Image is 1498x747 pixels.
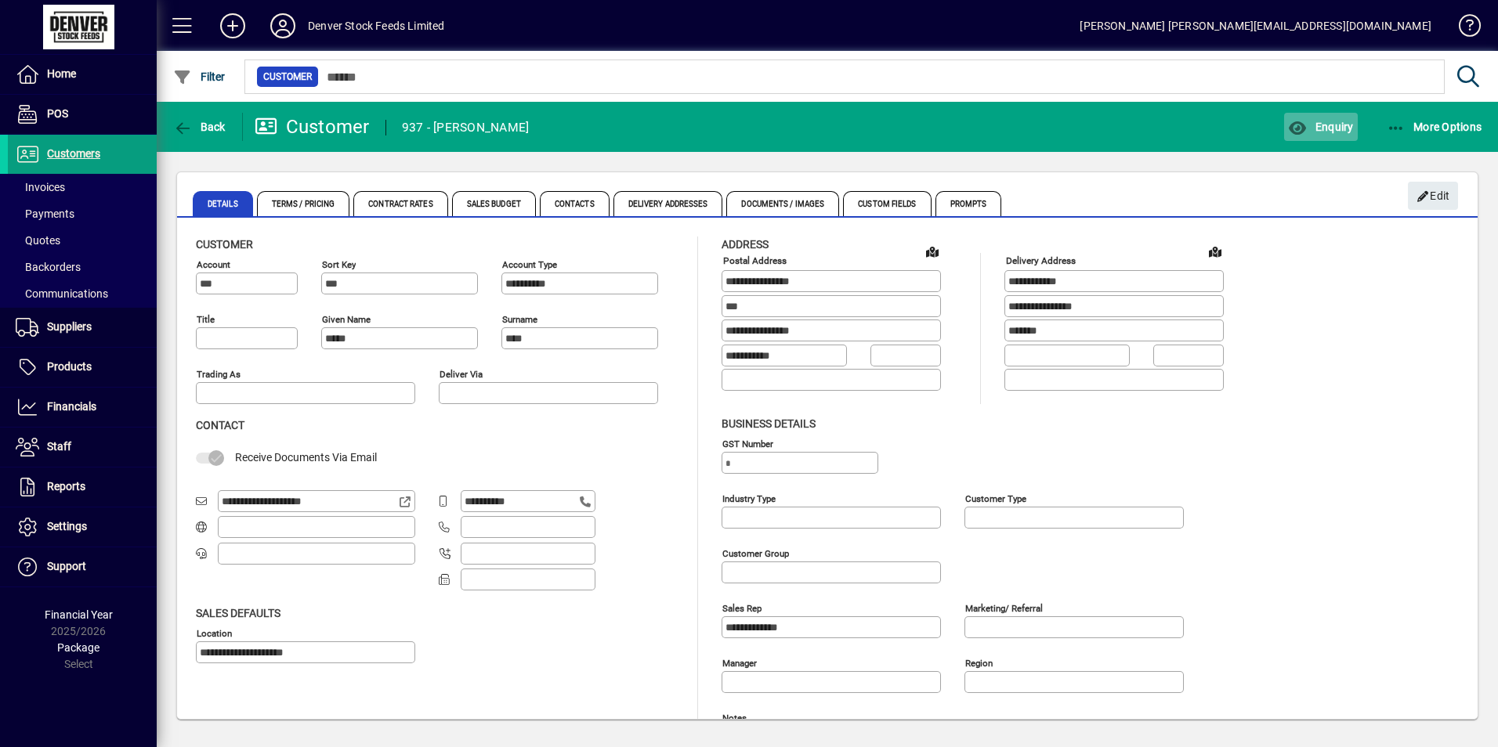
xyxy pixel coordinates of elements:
span: Sales defaults [196,607,280,619]
a: Invoices [8,174,157,200]
div: 937 - [PERSON_NAME] [402,115,530,140]
span: Contacts [540,191,610,216]
a: Knowledge Base [1447,3,1478,54]
a: Settings [8,507,157,547]
mat-label: Given name [322,314,371,325]
span: Custom Fields [843,191,931,216]
button: Back [169,113,230,141]
span: Address [722,238,769,251]
mat-label: Surname [502,314,537,325]
span: Documents / Images [726,191,839,216]
span: Details [193,191,253,216]
span: Receive Documents Via Email [235,451,377,464]
span: Communications [16,287,108,300]
span: Home [47,67,76,80]
mat-label: Account Type [502,259,557,270]
mat-label: Deliver via [440,369,483,380]
span: Edit [1417,183,1450,209]
span: Financials [47,400,96,413]
a: Quotes [8,227,157,254]
span: Invoices [16,181,65,193]
app-page-header-button: Back [157,113,243,141]
span: Quotes [16,234,60,247]
a: View on map [920,239,945,264]
a: Products [8,348,157,387]
span: Filter [173,70,226,83]
div: [PERSON_NAME] [PERSON_NAME][EMAIL_ADDRESS][DOMAIN_NAME] [1080,13,1431,38]
button: Filter [169,63,230,91]
mat-label: Customer type [965,493,1026,503]
button: Enquiry [1284,113,1357,141]
mat-label: Account [197,259,230,270]
span: Staff [47,440,71,453]
a: Suppliers [8,308,157,347]
span: Reports [47,480,85,493]
span: Suppliers [47,320,92,333]
span: Delivery Addresses [613,191,723,216]
mat-label: Trading as [197,369,241,380]
mat-label: Sales rep [722,602,762,613]
a: View on map [1203,239,1228,264]
span: Back [173,121,226,133]
span: Financial Year [45,608,113,621]
mat-label: Customer group [722,547,789,558]
span: Sales Budget [452,191,536,216]
span: Prompts [935,191,1002,216]
a: POS [8,95,157,134]
mat-label: Title [197,314,215,325]
a: Financials [8,388,157,427]
mat-label: Region [965,657,993,668]
span: Enquiry [1288,121,1353,133]
button: Add [208,12,258,40]
span: Products [47,360,92,373]
mat-label: Sort key [322,259,356,270]
span: Customers [47,147,100,160]
a: Payments [8,200,157,227]
span: Customer [196,238,253,251]
a: Reports [8,467,157,507]
a: Home [8,55,157,94]
a: Communications [8,280,157,307]
span: Package [57,641,100,654]
mat-label: GST Number [722,438,773,449]
mat-label: Manager [722,657,757,668]
span: Backorders [16,261,81,273]
button: Edit [1408,182,1458,210]
span: Customer [263,69,312,85]
span: Support [47,560,86,572]
mat-label: Industry type [722,493,776,503]
a: Backorders [8,254,157,280]
span: Business details [722,417,816,430]
span: Terms / Pricing [257,191,350,216]
span: Payments [16,207,74,220]
mat-label: Marketing/ Referral [965,602,1043,613]
span: Settings [47,520,87,532]
span: More Options [1387,121,1482,133]
span: POS [47,107,68,120]
div: Denver Stock Feeds Limited [308,13,445,38]
a: Staff [8,428,157,467]
button: More Options [1383,113,1486,141]
a: Support [8,547,157,586]
mat-label: Notes [722,712,747,723]
button: Profile [258,12,308,40]
div: Customer [255,114,370,139]
mat-label: Location [197,627,232,638]
span: Contract Rates [353,191,447,216]
span: Contact [196,419,244,431]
